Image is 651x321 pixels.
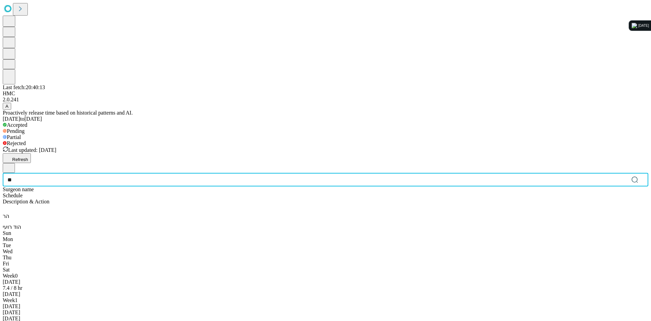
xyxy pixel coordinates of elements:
div: Week 1 [3,297,648,303]
div: Accepted [3,122,648,128]
div: Surgeon name [3,186,81,193]
div: [DATE] [3,303,648,309]
span: Last fetch: 20:40:13 [3,84,45,90]
div: Pending [3,128,648,134]
div: Schedule [3,193,648,199]
div: [DATE] [3,309,648,316]
div: [DATE] [638,23,649,28]
div: Sat [3,267,648,273]
div: 2.0.241 [3,97,648,103]
div: Description & Action [3,199,130,205]
span: Last updated: [DATE] [8,147,56,153]
div: Sun [3,230,648,236]
div: [DATE] to [DATE] [3,116,648,122]
div: HMC [3,91,648,97]
div: [DATE] [3,279,648,285]
span: הוד רועי [3,224,21,230]
div: Week 0 [3,273,648,279]
button: Refresh [3,153,31,163]
div: Partial [3,134,648,140]
span: A [5,104,8,109]
div: Wed [3,248,648,255]
span: הר [3,213,9,219]
img: logo [632,23,637,28]
button: A [3,103,11,110]
div: Fri [3,261,648,267]
div: Rejected [3,140,648,146]
div: Proactively release time based on historical patterns and AI . [3,110,648,116]
div: Mon [3,236,648,242]
div: 7.4 / 8 hr [3,285,648,291]
div: Tue [3,242,648,248]
div: [DATE] [3,291,648,297]
div: Thu [3,255,648,261]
